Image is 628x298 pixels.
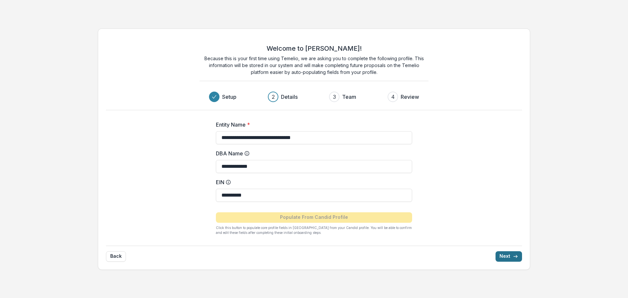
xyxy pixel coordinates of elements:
h3: Details [281,93,298,101]
div: 2 [272,93,275,101]
div: Progress [209,92,419,102]
h3: Setup [222,93,236,101]
button: Populate From Candid Profile [216,212,412,223]
h2: Welcome to [PERSON_NAME]! [267,44,362,52]
h3: Review [401,93,419,101]
div: 3 [333,93,336,101]
h3: Team [342,93,356,101]
button: Back [106,251,126,262]
button: Next [496,251,522,262]
p: Because this is your first time using Temelio, we are asking you to complete the following profil... [200,55,428,76]
p: Click this button to populate core profile fields in [GEOGRAPHIC_DATA] from your Candid profile. ... [216,225,412,235]
div: 4 [391,93,395,101]
label: DBA Name [216,149,408,157]
label: Entity Name [216,121,408,129]
label: EIN [216,178,408,186]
